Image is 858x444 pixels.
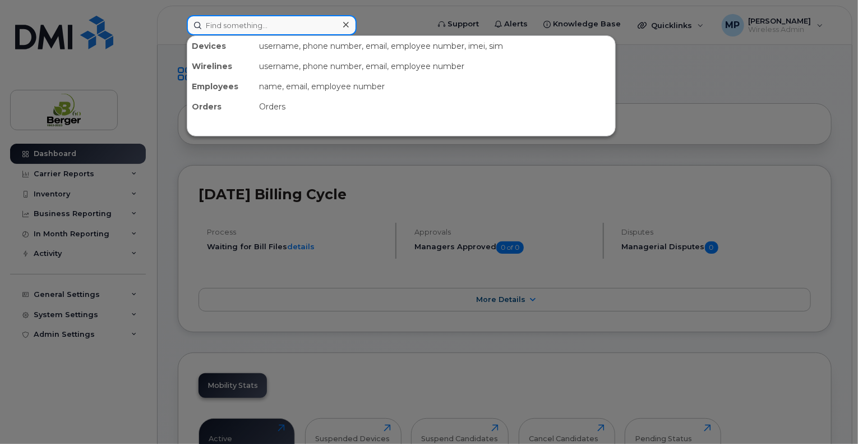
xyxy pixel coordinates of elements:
[187,76,255,97] div: Employees
[187,56,255,76] div: Wirelines
[187,97,255,117] div: Orders
[255,36,615,56] div: username, phone number, email, employee number, imei, sim
[255,97,615,117] div: Orders
[255,76,615,97] div: name, email, employee number
[187,36,255,56] div: Devices
[255,56,615,76] div: username, phone number, email, employee number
